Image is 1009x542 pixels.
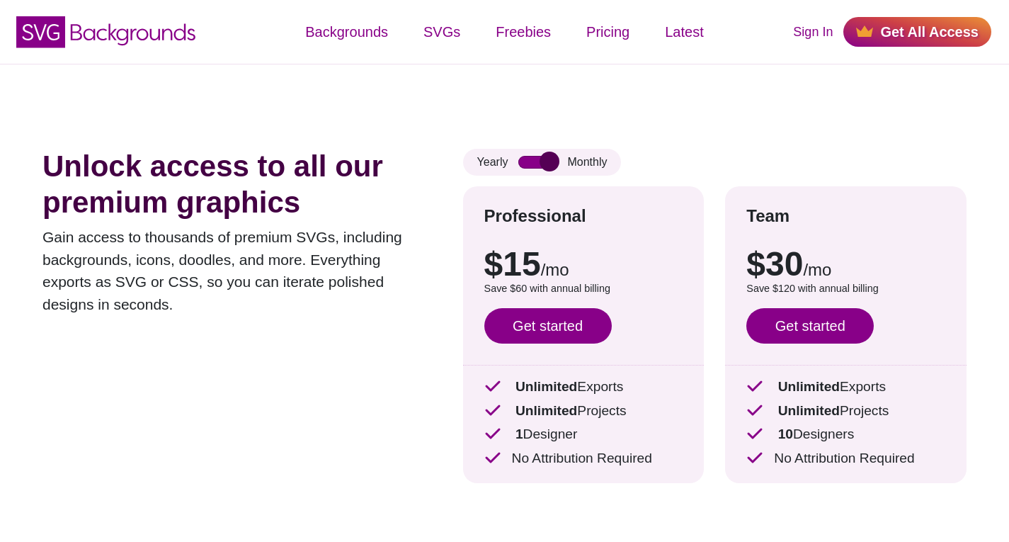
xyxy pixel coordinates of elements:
[746,448,945,469] p: No Attribution Required
[778,427,793,441] strong: 10
[484,424,683,445] p: Designer
[803,260,831,279] span: /mo
[484,247,683,281] p: $15
[42,226,421,315] p: Gain access to thousands of premium SVGs, including backgrounds, icons, doodles, and more. Everyt...
[647,11,721,53] a: Latest
[793,23,833,42] a: Sign In
[778,403,840,418] strong: Unlimited
[746,401,945,422] p: Projects
[746,308,874,344] a: Get started
[778,379,840,394] strong: Unlimited
[484,281,683,297] p: Save $60 with annual billing
[515,379,577,394] strong: Unlimited
[484,377,683,397] p: Exports
[515,427,523,441] strong: 1
[463,149,622,176] div: Yearly Monthly
[287,11,406,53] a: Backgrounds
[42,149,421,220] h1: Unlock access to all our premium graphics
[406,11,478,53] a: SVGs
[746,377,945,397] p: Exports
[484,308,612,344] a: Get started
[746,424,945,445] p: Designers
[746,247,945,281] p: $30
[569,11,647,53] a: Pricing
[484,401,683,422] p: Projects
[484,206,586,225] strong: Professional
[515,403,577,418] strong: Unlimited
[478,11,569,53] a: Freebies
[746,206,789,225] strong: Team
[484,448,683,469] p: No Attribution Required
[746,281,945,297] p: Save $120 with annual billing
[843,17,991,47] a: Get All Access
[541,260,569,279] span: /mo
